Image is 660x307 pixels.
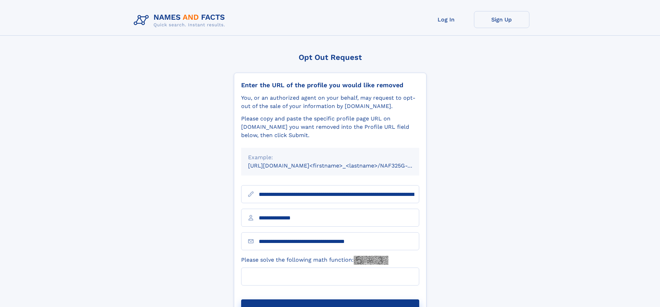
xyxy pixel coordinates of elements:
[248,162,432,169] small: [URL][DOMAIN_NAME]<firstname>_<lastname>/NAF325G-xxxxxxxx
[241,256,388,265] label: Please solve the following math function:
[234,53,426,62] div: Opt Out Request
[419,11,474,28] a: Log In
[131,11,231,30] img: Logo Names and Facts
[248,153,412,162] div: Example:
[241,94,419,110] div: You, or an authorized agent on your behalf, may request to opt-out of the sale of your informatio...
[474,11,529,28] a: Sign Up
[241,81,419,89] div: Enter the URL of the profile you would like removed
[241,115,419,139] div: Please copy and paste the specific profile page URL on [DOMAIN_NAME] you want removed into the Pr...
